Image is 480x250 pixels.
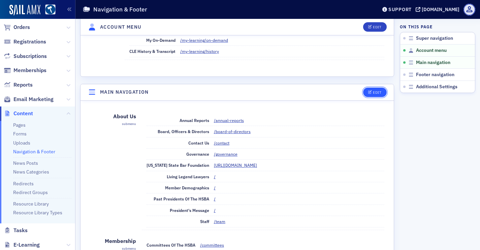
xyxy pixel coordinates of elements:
[89,113,136,121] h3: About Us
[373,25,381,29] div: Edit
[13,140,30,146] a: Uploads
[186,151,209,157] span: Governance
[13,160,38,166] a: News Posts
[416,84,457,90] span: Additional Settings
[4,24,30,31] a: Orders
[214,117,249,123] a: /annual-reports
[422,6,459,12] div: [DOMAIN_NAME]
[214,196,221,202] a: /
[13,189,48,195] a: Redirect Groups
[13,210,62,216] a: Resource Library Types
[147,162,209,168] span: [US_STATE] State Bar Foundation
[13,122,26,128] a: Pages
[214,151,243,157] a: /governance
[214,185,221,191] a: /
[200,242,229,248] a: /committees
[158,129,209,134] span: Board, Officers & Directors
[146,37,175,43] span: My On-Demand
[416,60,450,66] span: Main navigation
[180,48,224,54] a: /my-learning/history
[147,242,195,248] span: Committees of the HSBA
[13,24,30,31] span: Orders
[13,181,34,187] a: Redirects
[4,53,47,60] a: Subscriptions
[200,219,209,224] span: Staff
[363,88,386,97] button: Edit
[13,81,33,89] span: Reports
[188,140,209,146] span: Contact Us
[214,207,221,213] a: /
[13,201,49,207] a: Resource Library
[214,174,221,180] a: /
[388,6,412,12] div: Support
[13,131,27,137] a: Forms
[214,162,262,168] a: [URL][DOMAIN_NAME]
[40,4,56,16] a: View Homepage
[180,37,233,43] a: /my-learning/on-demand
[4,227,28,234] a: Tasks
[4,67,46,74] a: Memberships
[100,24,142,31] h4: Account menu
[170,208,209,213] span: President's Message
[13,67,46,74] span: Memberships
[416,72,454,78] span: Footer navigation
[122,122,136,126] span: submenu
[89,237,136,245] h3: Membership
[13,96,54,103] span: Email Marketing
[13,53,47,60] span: Subscriptions
[13,169,49,175] a: News Categories
[416,7,462,12] button: [DOMAIN_NAME]
[165,185,209,190] span: Member Demographics
[214,140,234,146] a: /contact
[4,38,46,45] a: Registrations
[416,35,453,41] span: Super navigation
[416,48,447,54] span: Account menu
[45,4,56,15] img: SailAMX
[13,110,33,117] span: Content
[9,5,40,15] img: SailAMX
[100,89,149,96] h4: Main navigation
[400,24,475,30] h4: On this page
[363,22,386,32] button: Edit
[13,227,28,234] span: Tasks
[129,49,175,54] span: CLE History & Transcript
[180,118,209,123] span: Annual Reports
[214,128,256,134] a: /board-of-directors
[4,241,40,249] a: E-Learning
[214,218,230,224] a: /team
[463,4,475,15] span: Profile
[373,91,381,94] div: Edit
[4,96,54,103] a: Email Marketing
[4,81,33,89] a: Reports
[13,149,55,155] a: Navigation & Footer
[93,5,147,13] h1: Navigation & Footer
[13,241,40,249] span: E-Learning
[167,174,209,179] span: Living Legend Lawyers
[13,38,46,45] span: Registrations
[4,110,33,117] a: Content
[154,196,209,201] span: Past Presidents of the HSBA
